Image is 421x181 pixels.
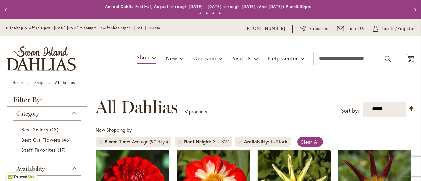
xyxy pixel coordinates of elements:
span: 2 [409,57,411,62]
a: Remove Plant Height 3' – 3½' [178,140,182,144]
span: Email Us [347,25,366,32]
p: products [185,106,207,117]
a: store logo [7,46,76,71]
span: Help Center [268,55,298,62]
span: All Dahlias [96,97,178,117]
a: [PHONE_NUMBER] [245,25,285,32]
span: Gift Shop & Office Open - [DATE]-[DATE] 9-4:30pm / [6,26,103,30]
span: Our Farm [193,55,216,62]
span: 17 [58,147,67,153]
button: 1 of 4 [199,12,201,14]
strong: Filter By: [7,96,87,107]
span: Availability [244,138,271,145]
span: 46 [62,136,73,143]
div: 3' – 3½' [213,138,229,145]
a: Best Cut Flowers [21,136,74,143]
button: Next [408,3,421,16]
a: Subscribe [300,25,330,32]
span: Plant Height [184,138,213,145]
span: Now Shopping by [96,127,132,133]
a: Best Sellers [21,126,74,133]
span: Category [16,110,39,117]
a: Annual Dahlia Festival, August through [DATE] - [DATE] through [DATE] (And [DATE]) 9-am5:30pm [105,4,311,9]
div: Average (90 days) [132,138,168,145]
span: Best Sellers [21,126,48,133]
span: Clear All [301,139,320,145]
span: Log In/Register [382,25,415,32]
iframe: Launch Accessibility Center [5,158,23,176]
span: Staff Favorites [21,147,56,153]
button: 2 of 4 [206,12,208,14]
span: Availability [16,165,45,172]
span: New [166,55,177,62]
div: In Stock [271,138,287,145]
button: 2 [406,54,414,63]
button: 3 of 4 [212,12,214,14]
span: Subscribe [309,25,330,32]
span: Shop [137,54,150,61]
a: Remove Bloom Time Average (90 days) [99,140,103,144]
a: Clear All [297,137,323,147]
span: Gift Shop Open - [DATE] 10-3pm [103,26,160,30]
span: 13 [50,126,60,133]
span: Bloom Time [105,138,132,145]
a: Remove Availability In Stock [238,140,242,144]
span: Visit Us [233,55,252,62]
a: Staff Favorites [21,147,74,153]
strong: All Dahlias [55,80,75,85]
a: Email Us [337,25,366,32]
label: Sort by: [341,105,359,117]
button: 4 of 4 [219,12,221,14]
a: Log In/Register [373,25,415,32]
a: Home [12,80,23,85]
a: Shop [34,80,43,85]
span: Best Cut Flowers [21,137,60,143]
span: 61 [185,108,189,115]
